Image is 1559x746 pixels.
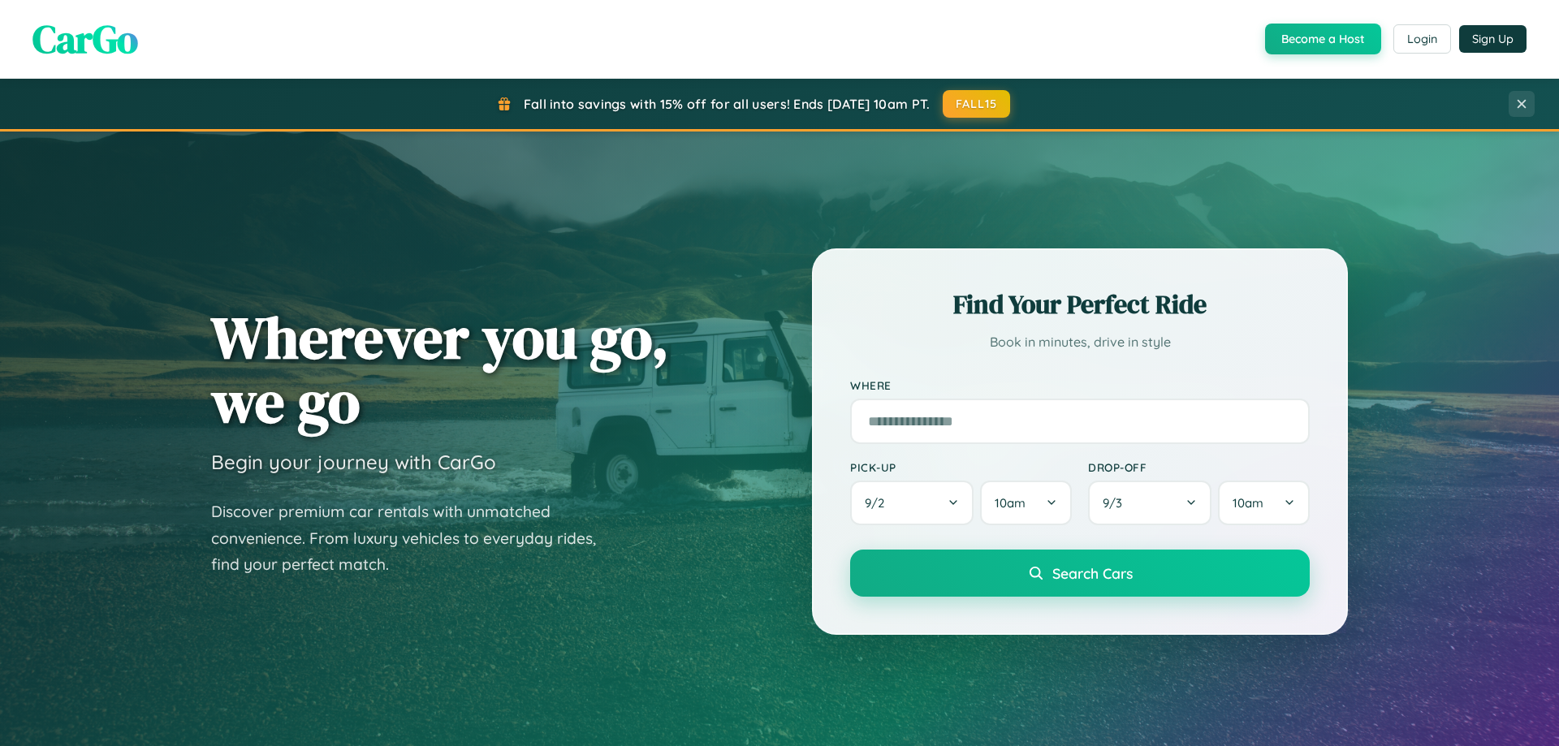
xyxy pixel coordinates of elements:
[524,96,931,112] span: Fall into savings with 15% off for all users! Ends [DATE] 10am PT.
[1459,25,1527,53] button: Sign Up
[211,305,669,433] h1: Wherever you go, we go
[1103,495,1130,511] span: 9 / 3
[850,550,1310,597] button: Search Cars
[1088,460,1310,474] label: Drop-off
[1052,564,1133,582] span: Search Cars
[943,90,1011,118] button: FALL15
[850,287,1310,322] h2: Find Your Perfect Ride
[995,495,1026,511] span: 10am
[1218,481,1310,525] button: 10am
[850,378,1310,392] label: Where
[850,460,1072,474] label: Pick-up
[211,450,496,474] h3: Begin your journey with CarGo
[850,330,1310,354] p: Book in minutes, drive in style
[980,481,1072,525] button: 10am
[1265,24,1381,54] button: Become a Host
[850,481,974,525] button: 9/2
[1233,495,1263,511] span: 10am
[32,12,138,66] span: CarGo
[865,495,892,511] span: 9 / 2
[1088,481,1211,525] button: 9/3
[211,498,617,578] p: Discover premium car rentals with unmatched convenience. From luxury vehicles to everyday rides, ...
[1393,24,1451,54] button: Login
